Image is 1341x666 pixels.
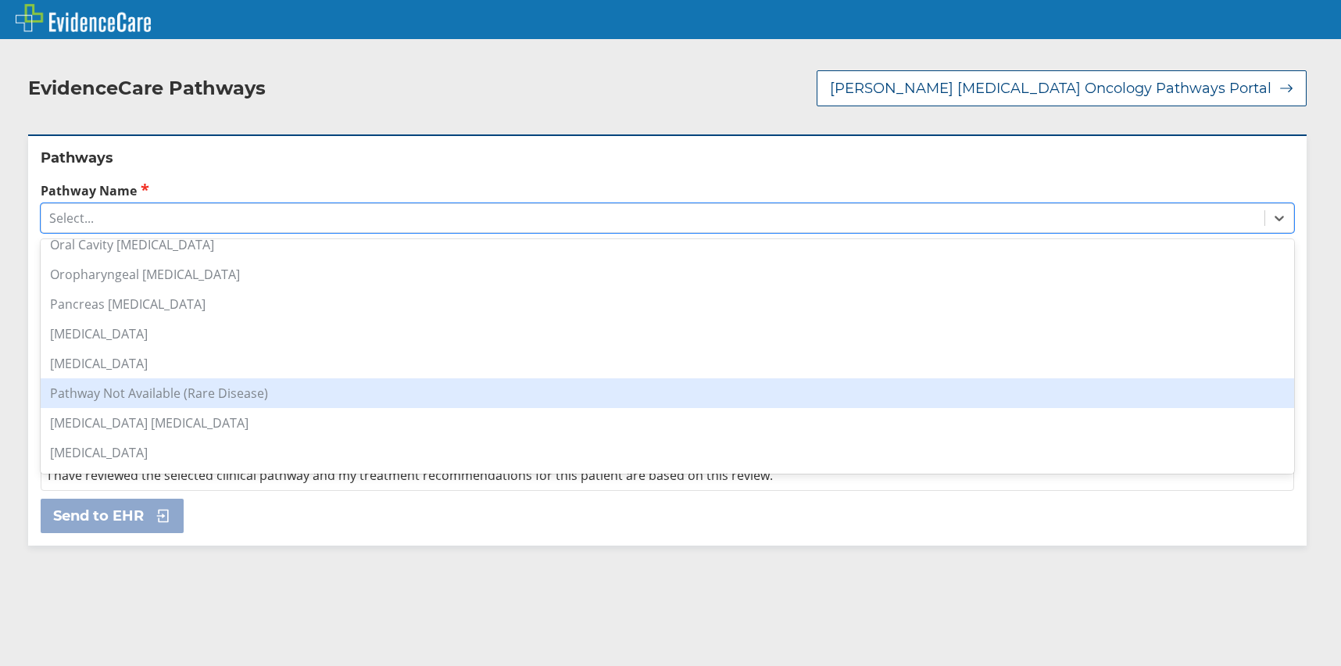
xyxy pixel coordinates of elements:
div: Oral Cavity [MEDICAL_DATA] [41,230,1294,260]
div: Pathway Not Available (Rare Disease) [41,378,1294,408]
img: EvidenceCare [16,4,151,32]
button: [PERSON_NAME] [MEDICAL_DATA] Oncology Pathways Portal [817,70,1307,106]
div: Oropharyngeal [MEDICAL_DATA] [41,260,1294,289]
div: [MEDICAL_DATA] (SCLC) [41,467,1294,497]
div: [MEDICAL_DATA] [MEDICAL_DATA] [41,408,1294,438]
label: Pathway Name [41,181,1294,199]
div: [MEDICAL_DATA] [41,349,1294,378]
button: Send to EHR [41,499,184,533]
span: [PERSON_NAME] [MEDICAL_DATA] Oncology Pathways Portal [830,79,1271,98]
div: [MEDICAL_DATA] [41,438,1294,467]
div: Pancreas [MEDICAL_DATA] [41,289,1294,319]
div: [MEDICAL_DATA] [41,319,1294,349]
h2: Pathways [41,149,1294,167]
span: I have reviewed the selected clinical pathway and my treatment recommendations for this patient a... [48,467,773,484]
div: Select... [49,209,94,227]
span: Send to EHR [53,507,144,525]
h2: EvidenceCare Pathways [28,77,266,100]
